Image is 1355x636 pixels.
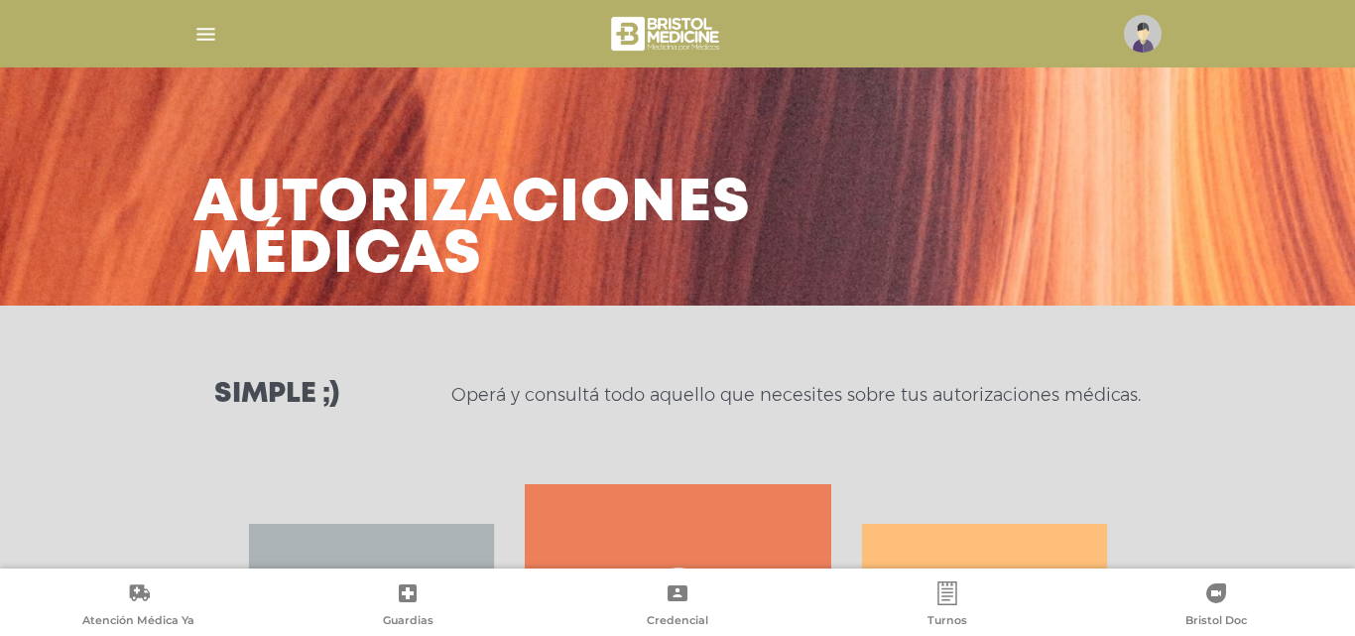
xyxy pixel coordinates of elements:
img: Cober_menu-lines-white.svg [193,22,218,47]
span: Bristol Doc [1185,613,1247,631]
img: profile-placeholder.svg [1124,15,1162,53]
span: Credencial [647,613,708,631]
span: Turnos [927,613,967,631]
span: Atención Médica Ya [82,613,194,631]
a: Bristol Doc [1081,581,1351,632]
img: bristol-medicine-blanco.png [608,10,726,58]
a: Credencial [543,581,812,632]
a: Atención Médica Ya [4,581,274,632]
a: Guardias [274,581,544,632]
a: Turnos [812,581,1082,632]
h3: Autorizaciones médicas [193,179,751,282]
h3: Simple ;) [214,381,339,409]
p: Operá y consultá todo aquello que necesites sobre tus autorizaciones médicas. [451,383,1141,407]
span: Guardias [383,613,433,631]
